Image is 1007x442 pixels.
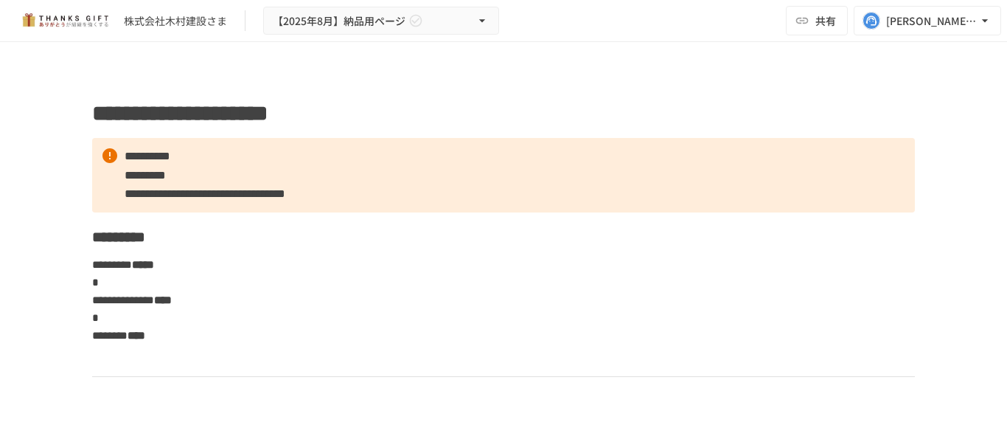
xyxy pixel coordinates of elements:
[263,7,499,35] button: 【2025年8月】納品用ページ
[886,12,978,30] div: [PERSON_NAME][EMAIL_ADDRESS][DOMAIN_NAME]
[124,13,227,29] div: 株式会社木村建設さま
[815,13,836,29] span: 共有
[786,6,848,35] button: 共有
[273,12,405,30] span: 【2025年8月】納品用ページ
[854,6,1001,35] button: [PERSON_NAME][EMAIL_ADDRESS][DOMAIN_NAME]
[18,9,112,32] img: mMP1OxWUAhQbsRWCurg7vIHe5HqDpP7qZo7fRoNLXQh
